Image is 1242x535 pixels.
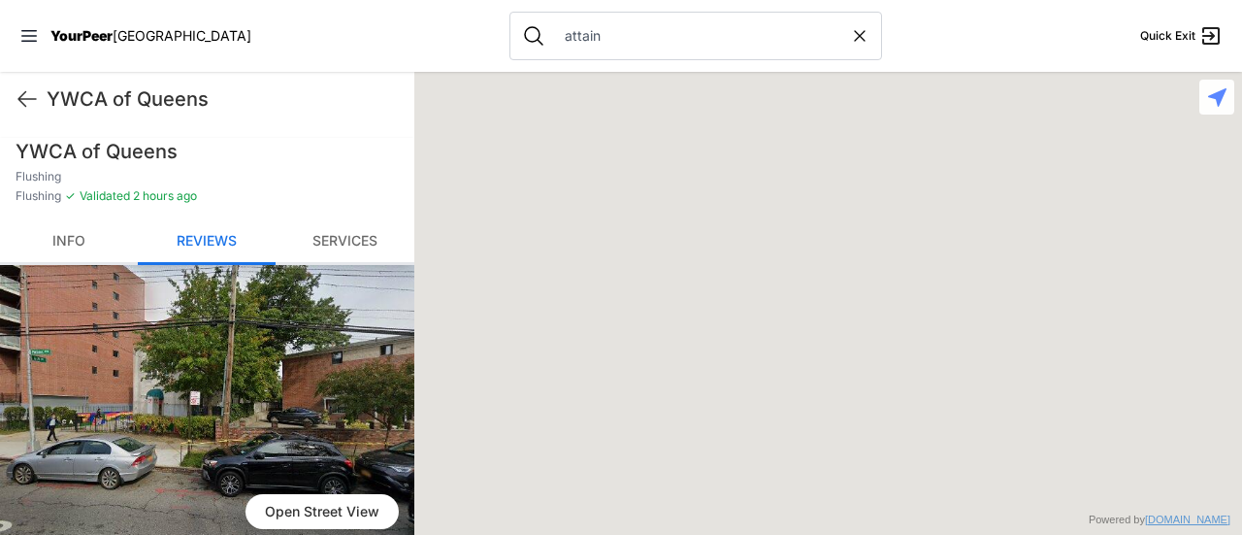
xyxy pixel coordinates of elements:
[1145,514,1230,525] a: [DOMAIN_NAME]
[65,188,76,204] span: ✓
[16,188,61,204] span: Flushing
[47,85,399,113] h1: YWCA of Queens
[80,188,130,203] span: Validated
[1089,512,1230,528] div: Powered by
[16,138,399,165] h1: YWCA of Queens
[553,26,850,46] input: Search
[276,219,413,265] a: Services
[1140,28,1195,44] span: Quick Exit
[1140,24,1223,48] a: Quick Exit
[130,188,197,203] span: 2 hours ago
[113,27,251,44] span: [GEOGRAPHIC_DATA]
[16,169,399,184] p: Flushing
[245,494,399,529] span: Open Street View
[50,30,251,42] a: YourPeer[GEOGRAPHIC_DATA]
[50,27,113,44] span: YourPeer
[138,219,276,265] a: Reviews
